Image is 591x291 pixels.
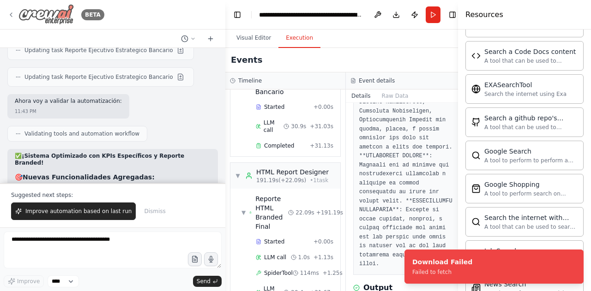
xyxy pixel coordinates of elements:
div: A tool to perform search on Google shopping with a search_query. [484,190,578,197]
button: Dismiss [139,202,170,220]
button: Send [193,276,222,287]
span: Dismiss [144,208,165,215]
span: Updating task Reporte Ejecutivo Estrategico Bancario [24,47,173,54]
span: 191.19s (+22.09s) [256,177,306,184]
img: EXASearchTool [471,84,481,94]
span: SpiderTool [264,269,293,277]
h2: Events [231,53,262,66]
div: A tool that can be used to semantic search a query from a Code Docs content. [484,57,578,65]
button: Details [346,89,376,102]
nav: breadcrumb [259,10,363,19]
span: Send [197,278,211,285]
div: A tool that can be used to semantic search a query from a github repo's content. This is not the ... [484,124,578,131]
span: LLM call [264,119,284,134]
img: GithubSearchTool [471,118,481,127]
p: Ahora voy a validar la automatización: [15,98,122,105]
span: Improve [17,278,40,285]
button: Improve automation based on last run [11,202,136,220]
strong: ¡Sistema Optimizado con KPIs Específicos y Reporte Branded! [15,153,184,166]
div: 11:43 PM [15,108,36,115]
span: + 31.03s [310,123,333,130]
span: Improve automation based on last run [25,208,132,215]
span: ▼ [241,209,246,216]
strong: Nuevas Funcionalidades Agregadas: [23,173,155,181]
div: Reporte HTML Branded Final [255,194,288,231]
div: Google Shopping [484,180,578,189]
div: Download Failed [412,257,472,267]
span: + 31.13s [310,142,333,149]
div: A tool to perform to perform a Google search with a search_query. [484,157,578,164]
button: Start a new chat [203,33,218,44]
img: SerperDevTool [471,217,481,226]
h4: Resources [465,9,503,20]
span: Updating task Reporte Ejecutivo Estrategico Bancario [24,73,173,81]
div: Failed to fetch [412,268,472,276]
span: + 0.00s [314,103,333,111]
span: Completed [264,142,294,149]
span: + 191.19s [316,209,343,216]
span: Validating tools and automation workflow [24,130,139,137]
button: Improve [4,275,44,287]
button: Hide right sidebar [446,8,459,21]
div: Search the internet with Serper [484,213,578,222]
button: Hide left sidebar [231,8,244,21]
div: Search the internet using Exa [484,90,567,98]
div: Google Search [484,147,578,156]
img: SerpApiGoogleShoppingTool [471,184,481,193]
h2: ✅ [15,153,211,167]
span: LLM call [264,254,286,261]
button: Click to speak your automation idea [204,252,218,266]
span: 22.09s [295,209,314,216]
span: ▼ [235,172,241,179]
h3: 🎯 [15,172,211,182]
img: SerpApiGoogleSearchTool [471,151,481,160]
div: EXASearchTool [484,80,567,89]
div: Search a github repo's content [484,113,578,123]
img: CodeDocsSearchTool [471,51,481,60]
div: HTML Report Designer [256,167,329,177]
div: Search a Code Docs content [484,47,578,56]
div: A tool that can be used to search the internet with a search_query. Supports different search typ... [484,223,578,231]
h3: Timeline [238,77,262,84]
h3: Event details [359,77,395,84]
span: Started [264,238,284,245]
span: • 1 task [310,177,328,184]
img: Logo [18,4,74,25]
span: Started [264,103,284,111]
button: Switch to previous chat [177,33,199,44]
div: BETA [81,9,104,20]
span: + 0.00s [314,238,333,245]
span: + 1.13s [314,254,333,261]
span: 30.9s [291,123,306,130]
button: Raw Data [376,89,414,102]
button: Upload files [188,252,202,266]
span: + 1.25s [323,269,343,277]
span: 1.0s [298,254,310,261]
button: Execution [278,29,320,48]
p: Suggested next steps: [11,191,214,199]
span: 114ms [300,269,319,277]
button: Visual Editor [229,29,278,48]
